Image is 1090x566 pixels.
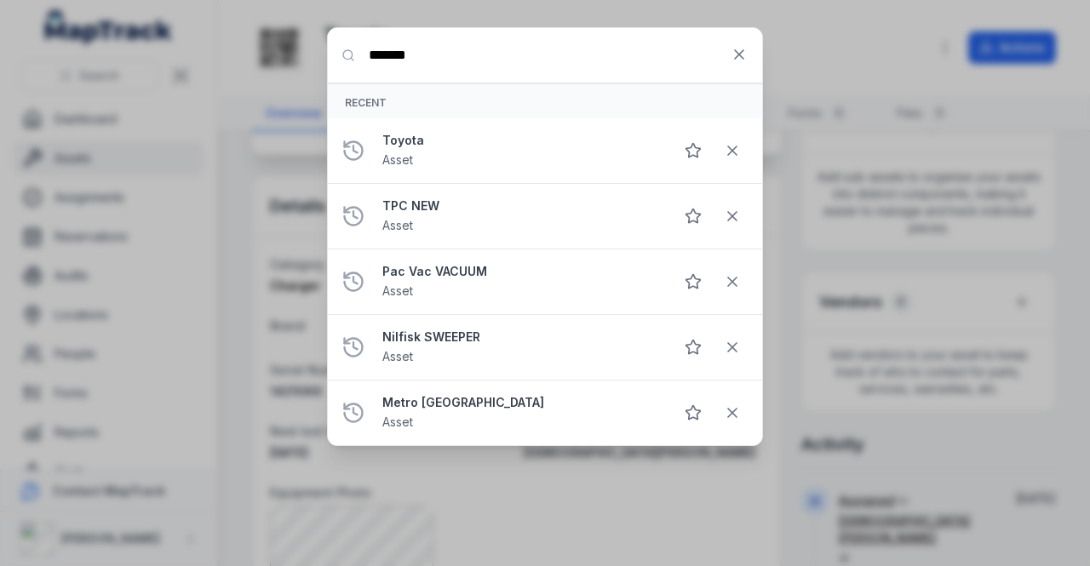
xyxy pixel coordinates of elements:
[382,329,660,346] strong: Nilfisk SWEEPER
[382,329,660,366] a: Nilfisk SWEEPERAsset
[382,263,660,280] strong: Pac Vac VACUUM
[382,132,660,149] strong: Toyota
[382,283,413,298] span: Asset
[382,414,413,429] span: Asset
[382,197,660,214] strong: TPC NEW
[382,349,413,363] span: Asset
[345,96,387,109] span: Recent
[382,218,413,232] span: Asset
[382,152,413,167] span: Asset
[382,132,660,169] a: ToyotaAsset
[382,197,660,235] a: TPC NEWAsset
[382,394,660,411] strong: Metro [GEOGRAPHIC_DATA]
[382,263,660,300] a: Pac Vac VACUUMAsset
[382,394,660,432] a: Metro [GEOGRAPHIC_DATA]Asset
